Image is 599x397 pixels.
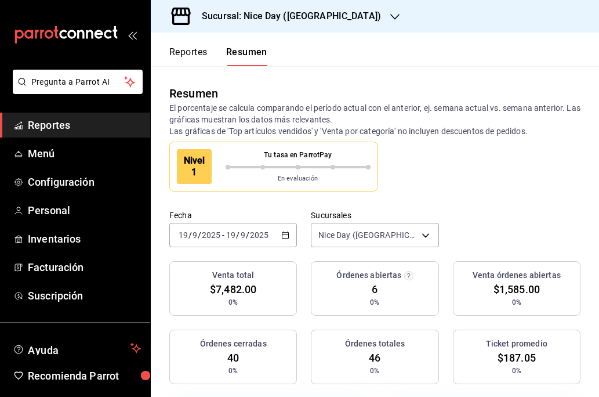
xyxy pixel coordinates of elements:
label: Sucursales [311,211,438,219]
span: / [236,230,239,240]
span: Inventarios [28,231,141,247]
span: $1,585.00 [493,281,540,297]
span: 0% [228,366,238,376]
span: Nice Day ([GEOGRAPHIC_DATA]) [318,229,417,241]
span: 46 [369,350,380,366]
span: Recomienda Parrot [28,368,141,384]
input: -- [226,230,236,240]
button: Resumen [226,46,267,66]
h3: Órdenes cerradas [200,338,267,350]
span: Pregunta a Parrot AI [31,76,125,88]
button: Reportes [169,46,208,66]
p: Tu tasa en ParrotPay [226,150,371,160]
span: / [246,230,249,240]
h3: Venta órdenes abiertas [473,269,561,281]
input: ---- [249,230,269,240]
span: Suscripción [28,288,141,304]
input: -- [192,230,198,240]
h3: Sucursal: Nice Day ([GEOGRAPHIC_DATA]) [193,9,381,23]
input: -- [178,230,188,240]
p: En evaluación [226,174,371,184]
span: Facturación [28,259,141,275]
span: Reportes [28,117,141,133]
p: El porcentaje se calcula comparando el período actual con el anterior, ej. semana actual vs. sema... [169,102,580,137]
a: Pregunta a Parrot AI [8,84,143,96]
span: / [198,230,201,240]
span: 0% [228,297,238,308]
span: $7,482.00 [210,281,256,297]
span: - [222,230,224,240]
span: Ayuda [28,341,126,355]
span: 0% [370,366,379,376]
span: 0% [512,297,521,308]
span: 0% [512,366,521,376]
h3: Venta total [212,269,254,281]
span: Configuración [28,174,141,190]
span: 40 [227,350,239,366]
span: Personal [28,203,141,218]
label: Fecha [169,211,297,219]
span: 0% [370,297,379,308]
button: open_drawer_menu [128,30,137,39]
input: ---- [201,230,221,240]
button: Pregunta a Parrot AI [13,70,143,94]
input: -- [240,230,246,240]
span: Menú [28,146,141,161]
div: navigation tabs [169,46,267,66]
div: Resumen [169,85,218,102]
span: $187.05 [498,350,536,366]
h3: Órdenes totales [345,338,405,350]
h3: Ticket promedio [486,338,547,350]
h3: Órdenes abiertas [336,269,401,281]
span: 6 [372,281,377,297]
span: / [188,230,192,240]
div: Nivel 1 [177,149,212,184]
